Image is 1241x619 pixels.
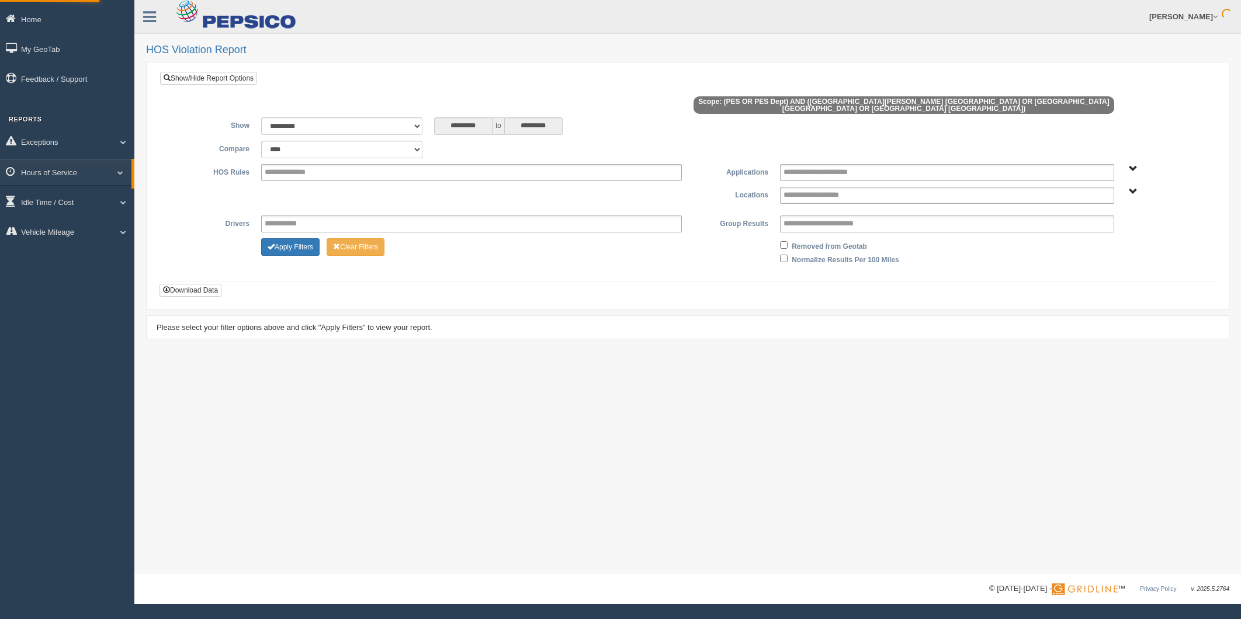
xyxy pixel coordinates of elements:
[688,164,774,178] label: Applications
[1191,586,1229,592] span: v. 2025.5.2764
[989,583,1229,595] div: © [DATE]-[DATE] - ™
[1140,586,1176,592] a: Privacy Policy
[688,215,774,229] label: Group Results
[160,72,257,85] a: Show/Hide Report Options
[327,238,384,256] button: Change Filter Options
[688,187,774,201] label: Locations
[493,117,504,135] span: to
[160,284,221,297] button: Download Data
[169,164,255,178] label: HOS Rules
[792,238,867,252] label: Removed from Geotab
[146,44,1229,56] h2: HOS Violation Report
[169,117,255,131] label: Show
[1052,583,1118,595] img: Gridline
[261,238,320,256] button: Change Filter Options
[792,252,899,266] label: Normalize Results Per 100 Miles
[694,96,1114,114] span: Scope: (PES OR PES Dept) AND ([GEOGRAPHIC_DATA][PERSON_NAME] [GEOGRAPHIC_DATA] OR [GEOGRAPHIC_DAT...
[157,323,432,332] span: Please select your filter options above and click "Apply Filters" to view your report.
[169,215,255,229] label: Drivers
[169,141,255,155] label: Compare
